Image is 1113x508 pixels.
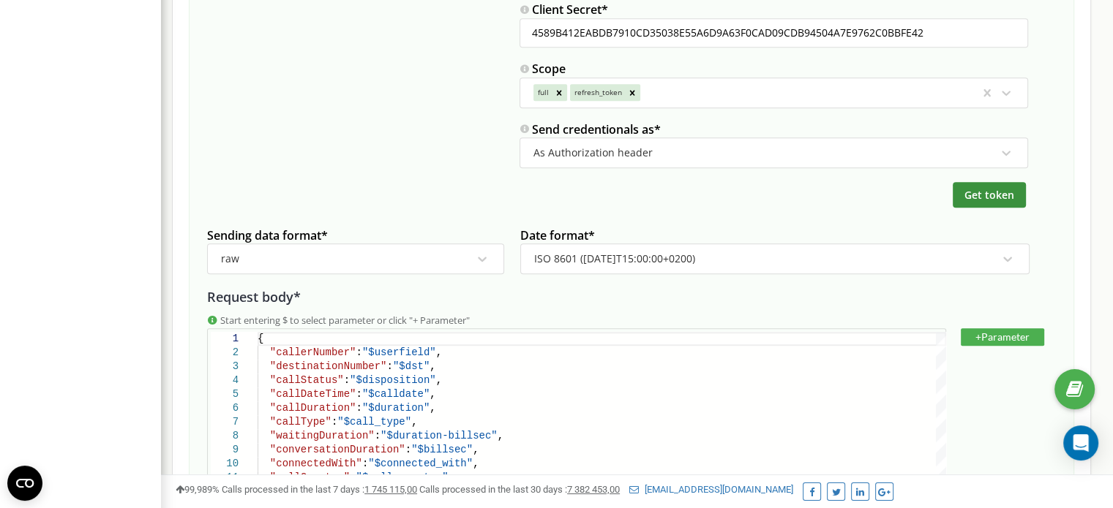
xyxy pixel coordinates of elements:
span: Calls processed in the last 30 days : [419,484,620,495]
label: Scope [520,61,1028,77]
span: : [405,444,411,455]
span: "$duration" [362,402,430,414]
span: : [386,360,392,372]
label: Client Secret * [520,2,1028,18]
u: 7 382 453,00 [567,484,620,495]
span: "destinationNumber" [270,360,387,372]
span: , [473,444,479,455]
span: "$call_counter" [356,471,448,483]
span: "$call_type" [337,416,411,428]
button: Get token [953,182,1026,208]
span: "$dst" [393,360,430,372]
span: : [331,416,337,428]
div: 11 [211,471,239,485]
span: Calls processed in the last 7 days : [222,484,417,495]
div: Start entering $ to select parameter or click "+ Parameter" [207,314,1056,327]
div: 6 [211,401,239,415]
span: "$billsec" [411,444,473,455]
span: Get token [964,188,1014,202]
span: "$connected_with" [368,458,473,469]
button: Open CMP widget [7,466,42,501]
u: 1 745 115,00 [364,484,417,495]
span: "$calldate" [362,388,430,400]
span: : [375,430,381,441]
span: : [362,458,368,469]
span: , [498,430,503,441]
a: [EMAIL_ADDRESS][DOMAIN_NAME] [629,484,793,495]
div: 1 [211,332,239,346]
span: "connectedWith" [270,458,362,469]
span: : [350,471,356,483]
div: 8 [211,429,239,443]
span: "waitingDuration" [270,430,375,441]
span: , [436,374,442,386]
div: ISO 8601 ([DATE]T15:00:00+0200) [534,252,695,265]
span: : [356,402,361,414]
div: 10 [211,457,239,471]
label: Send credentionals as * [520,122,1028,138]
span: , [473,458,479,469]
span: "callDateTime" [270,388,356,400]
span: , [430,388,435,400]
span: , [430,360,435,372]
div: full [533,84,551,100]
span: : [356,346,361,358]
span: 99,989% [176,484,220,495]
div: Open Intercom Messenger [1063,425,1098,460]
div: 7 [211,415,239,429]
span: , [436,346,442,358]
div: 5 [211,387,239,401]
input: Client Secret [520,18,1028,48]
div: As Authorization header [533,146,653,159]
div: refresh_token [570,84,624,100]
button: +Parameter [961,328,1044,346]
span: , [430,402,435,414]
span: "$disposition" [350,374,436,386]
div: 4 [211,374,239,387]
span: , [448,471,454,483]
div: 3 [211,360,239,374]
div: 2 [211,346,239,360]
div: 9 [211,443,239,457]
div: Request body * [207,288,1056,306]
label: Sending data format * [207,228,504,244]
span: "conversationDuration" [270,444,405,455]
span: "$userfield" [362,346,436,358]
label: Date format * [520,228,1030,244]
span: : [356,388,361,400]
span: "callerNumber" [270,346,356,358]
span: { [258,333,263,344]
span: , [411,416,417,428]
span: "callStatus" [270,374,344,386]
span: "callType" [270,416,331,428]
span: "callDuration" [270,402,356,414]
span: : [344,374,350,386]
span: "$duration-billsec" [381,430,498,441]
div: raw [221,252,239,265]
span: "callCounter" [270,471,350,483]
